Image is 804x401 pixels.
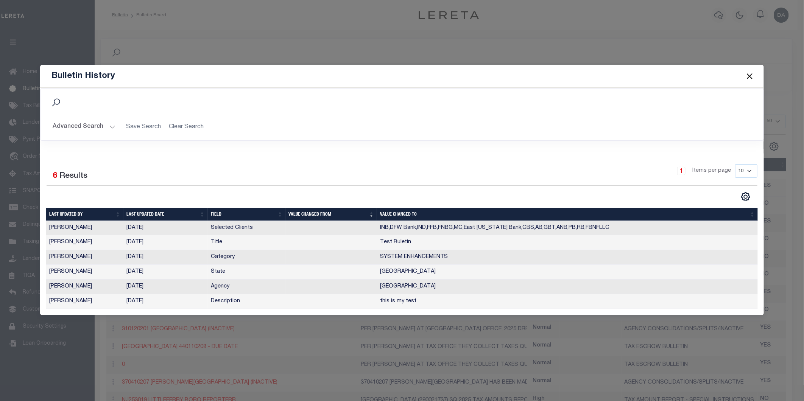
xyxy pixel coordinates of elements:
[46,235,123,250] td: [PERSON_NAME]
[53,120,115,134] button: Advanced Search
[46,280,123,294] td: [PERSON_NAME]
[208,294,286,309] td: Description
[123,221,208,236] td: [DATE]
[123,250,208,265] td: [DATE]
[285,208,377,221] th: Value changed from: activate to sort column ascending
[377,294,758,309] td: this is my test
[677,167,686,175] a: 1
[377,208,758,221] th: Value changed to: activate to sort column ascending
[208,208,286,221] th: Field: activate to sort column ascending
[46,221,123,236] td: [PERSON_NAME]
[208,235,286,250] td: Title
[745,71,755,81] button: Close
[123,208,208,221] th: Last updated date: activate to sort column ascending
[208,280,286,294] td: Agency
[46,208,123,221] th: Last updated by: activate to sort column ascending
[123,235,208,250] td: [DATE]
[377,250,758,265] td: SYSTEM ENHANCEMENTS
[123,265,208,280] td: [DATE]
[46,265,123,280] td: [PERSON_NAME]
[208,221,286,236] td: Selected Clients
[377,280,758,294] td: [GEOGRAPHIC_DATA]
[208,265,286,280] td: State
[51,71,115,81] h5: Bulletin History
[46,294,123,309] td: [PERSON_NAME]
[377,235,758,250] td: Test Buletin
[377,221,758,236] td: INB,DFW Bank,IND,FFB,FNBG,MC,East [US_STATE] Bank,CBS,AB,GBT,ANB,PB,RB,FBNFLLC
[46,250,123,265] td: [PERSON_NAME]
[123,280,208,294] td: [DATE]
[208,250,286,265] td: Category
[123,294,208,309] td: [DATE]
[377,265,758,280] td: [GEOGRAPHIC_DATA]
[693,167,731,175] span: Items per page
